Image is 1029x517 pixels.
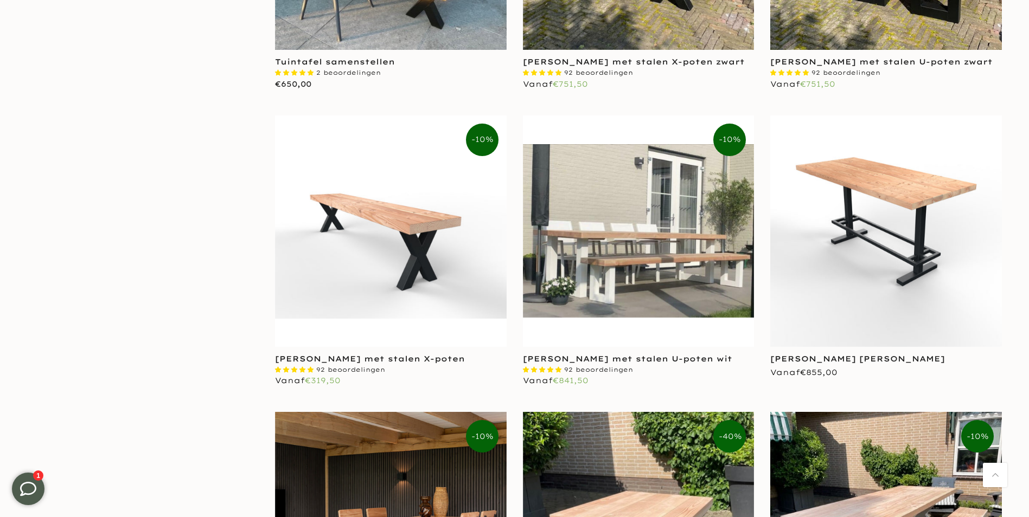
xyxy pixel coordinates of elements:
[553,376,589,385] span: €841,50
[275,69,316,76] span: 5.00 stars
[275,79,311,89] span: €650,00
[800,367,838,377] span: €855,00
[961,420,994,453] span: -10%
[523,366,564,373] span: 4.87 stars
[713,420,746,453] span: -40%
[466,124,498,156] span: -10%
[275,57,395,67] a: Tuintafel samenstellen
[770,79,835,89] span: Vanaf
[316,69,381,76] span: 2 beoordelingen
[800,79,835,89] span: €751,50
[770,57,993,67] a: [PERSON_NAME] met stalen U-poten zwart
[564,366,633,373] span: 92 beoordelingen
[1,462,55,516] iframe: toggle-frame
[466,420,498,453] span: -10%
[553,79,588,89] span: €751,50
[983,463,1007,487] a: Terug naar boven
[770,115,1002,347] img: Douglas bartafel mike | bartafelpoot met voetsteun zwart
[275,354,465,364] a: [PERSON_NAME] met stalen X-poten
[305,376,341,385] span: €319,50
[713,124,746,156] span: -10%
[523,376,589,385] span: Vanaf
[523,79,588,89] span: Vanaf
[770,367,838,377] span: Vanaf
[564,69,633,76] span: 92 beoordelingen
[811,69,880,76] span: 92 beoordelingen
[770,354,945,364] a: [PERSON_NAME] [PERSON_NAME]
[523,354,732,364] a: [PERSON_NAME] met stalen U-poten wit
[275,366,316,373] span: 4.87 stars
[316,366,385,373] span: 92 beoordelingen
[523,69,564,76] span: 4.87 stars
[275,376,341,385] span: Vanaf
[770,69,811,76] span: 4.87 stars
[523,57,745,67] a: [PERSON_NAME] met stalen X-poten zwart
